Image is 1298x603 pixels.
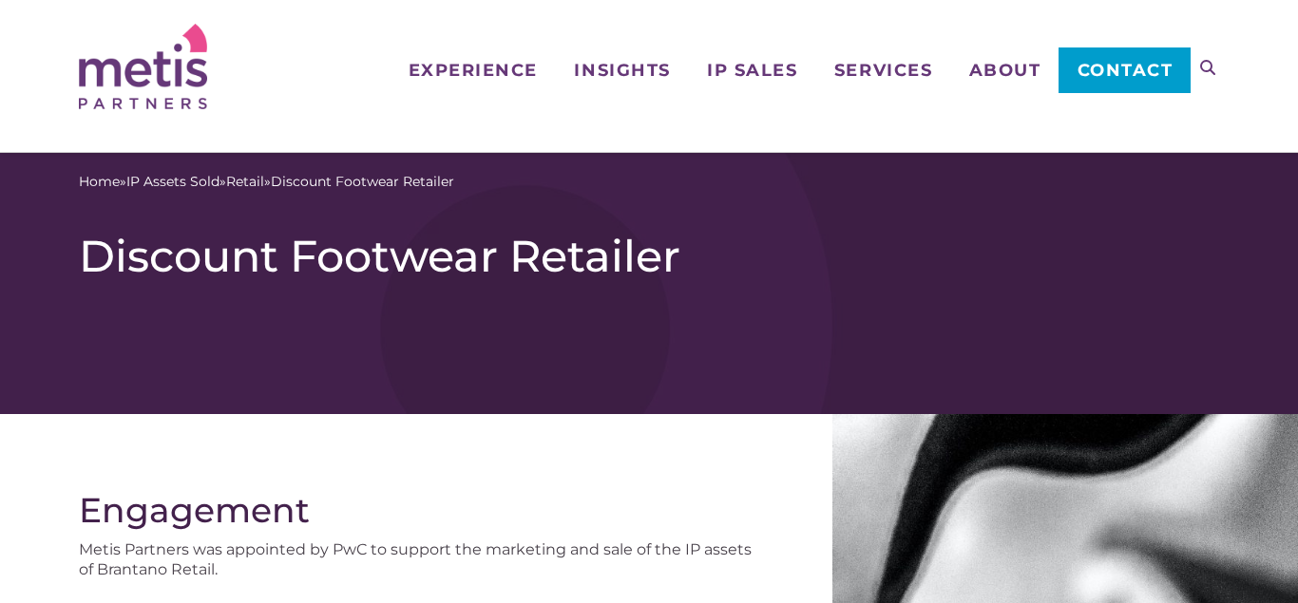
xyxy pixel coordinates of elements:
[409,62,538,79] span: Experience
[707,62,797,79] span: IP Sales
[79,230,1219,283] h1: Discount Footwear Retailer
[969,62,1041,79] span: About
[79,539,756,579] p: Metis Partners was appointed by PwC to support the marketing and sale of the IP assets of Brantan...
[79,172,120,192] a: Home
[79,490,756,530] h2: Engagement
[1078,62,1174,79] span: Contact
[79,24,207,109] img: Metis Partners
[126,172,220,192] a: IP Assets Sold
[271,172,454,192] span: Discount Footwear Retailer
[834,62,932,79] span: Services
[1059,47,1191,93] a: Contact
[226,172,264,192] a: Retail
[79,172,454,192] span: » » »
[574,62,670,79] span: Insights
